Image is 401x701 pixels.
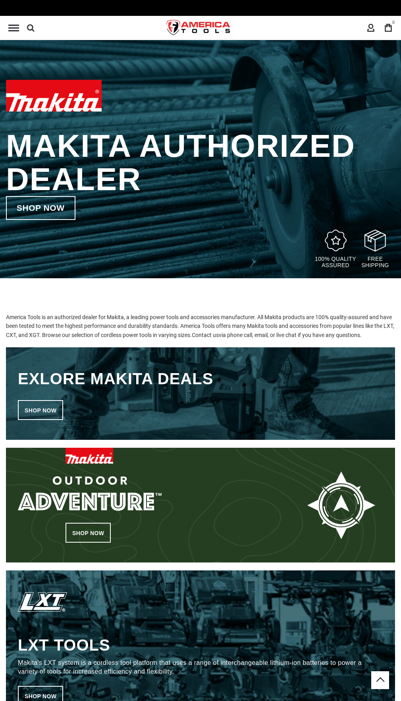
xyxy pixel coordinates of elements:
[66,448,113,464] img: Makita logo
[314,256,357,268] p: 100% quality assured
[6,196,75,220] a: Shop now
[18,474,162,511] img: Outdoor Adventure TM
[381,20,396,35] a: 0
[66,523,111,543] a: Shop now
[18,636,110,655] h3: LXT tools
[18,400,63,420] a: Shop now
[160,13,237,43] img: America Tools
[18,369,213,388] h3: Exlore makita deals
[160,13,237,43] a: store logo
[18,659,383,676] p: Makita's LXT system is a cordless tool platform that uses a range of interchangeable lithium-ion ...
[307,472,375,539] img: Outdoor Adventure icon
[6,129,395,196] h1: Makita Authorized Dealer
[361,256,389,268] p: Free Shipping
[6,80,102,112] img: Makita logo
[8,25,19,31] div: Menu
[18,592,67,612] img: LXT Tools Icon
[192,332,219,338] a: Contact us
[392,20,395,25] span: 0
